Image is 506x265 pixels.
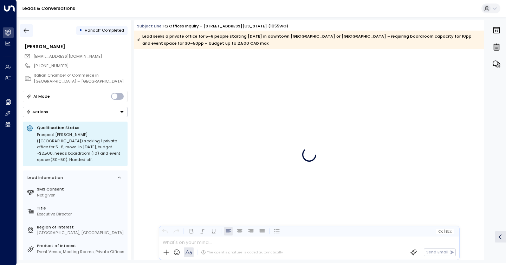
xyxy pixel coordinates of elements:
[137,33,481,47] div: Lead seeks a private office for 5–6 people starting [DATE] in downtown [GEOGRAPHIC_DATA] or [GEOG...
[37,224,125,230] label: Region of Interest
[37,205,125,211] label: Title
[85,27,124,33] span: Handoff Completed
[25,43,127,50] div: [PERSON_NAME]
[201,250,283,255] div: The agent signature is added automatically
[37,125,124,130] p: Qualification Status
[23,107,128,117] button: Actions
[444,230,445,233] span: |
[37,243,125,249] label: Product of Interest
[137,23,163,29] span: Subject Line:
[34,63,127,69] div: [PHONE_NUMBER]
[33,53,102,59] span: [EMAIL_ADDRESS][DOMAIN_NAME]
[438,230,452,233] span: Cc Bcc
[37,186,125,192] label: SMS Consent
[37,192,125,198] div: Not given
[37,132,124,163] div: Prospect [PERSON_NAME] ([GEOGRAPHIC_DATA]) seeking 1 private office for 5–6, move-in [DATE], budg...
[25,175,63,181] div: Lead Information
[436,229,454,234] button: Cc|Bcc
[161,227,169,235] button: Undo
[26,109,48,114] div: Actions
[37,230,125,236] div: [GEOGRAPHIC_DATA], [GEOGRAPHIC_DATA]
[37,211,125,217] div: Executive Director
[37,249,125,255] div: Event Venue, Meeting Rooms, Private Offices
[163,23,288,29] div: iQ Offices Inquiry - [STREET_ADDRESS][US_STATE] (1055WG)
[33,93,50,100] div: AI Mode
[33,53,102,59] span: ilaria@iccbc.com
[22,5,75,11] a: Leads & Conversations
[172,227,181,235] button: Redo
[23,107,128,117] div: Button group with a nested menu
[79,25,82,35] div: •
[34,72,127,84] div: Italian Chamber of Commerce in [GEOGRAPHIC_DATA] – [GEOGRAPHIC_DATA]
